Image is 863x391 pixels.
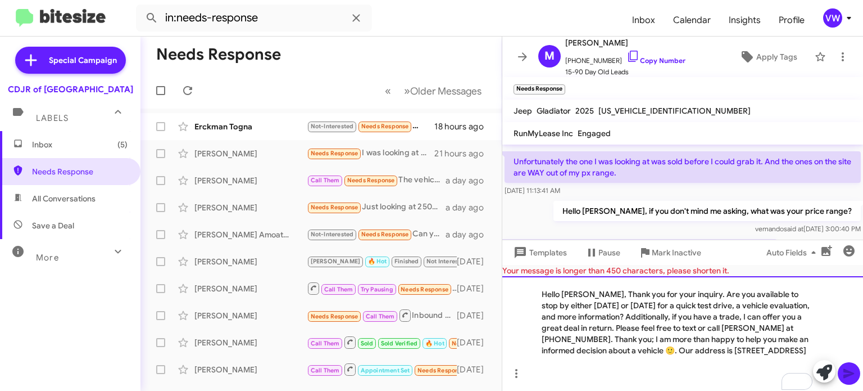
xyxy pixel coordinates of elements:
[553,201,861,221] p: Hello [PERSON_NAME], if you don't mind me asking, what was your price range?
[307,228,446,241] div: Can you send me a link to your used car inventory? And do you have any 5 series after 2023?
[575,106,594,116] span: 2025
[417,367,465,374] span: Needs Response
[361,123,409,130] span: Needs Response
[514,106,532,116] span: Jeep
[720,4,770,37] a: Insights
[36,253,59,263] span: More
[385,84,391,98] span: «
[307,362,457,376] div: Inbound Call
[457,364,493,375] div: [DATE]
[434,121,493,132] div: 18 hours ago
[814,8,851,28] button: vw
[361,231,409,238] span: Needs Response
[361,286,393,293] span: Try Pausing
[446,202,493,213] div: a day ago
[757,242,829,263] button: Auto Fields
[307,281,457,295] div: Yes, you wouldn't take my car back that I got from y'all as a trade in
[823,8,842,28] div: vw
[378,79,398,102] button: Previous
[307,174,446,187] div: The vehicle has been ordered. Can you send me the vehicle order number? A/C Power, Inc.
[194,310,307,321] div: [PERSON_NAME]
[623,4,664,37] a: Inbox
[397,79,488,102] button: Next
[311,313,358,320] span: Needs Response
[652,242,701,263] span: Mark Inactive
[15,47,126,74] a: Special Campaign
[324,286,353,293] span: Call Them
[502,242,576,263] button: Templates
[32,193,96,204] span: All Conversations
[32,220,74,231] span: Save a Deal
[307,201,446,214] div: Just looking at 2500 I think you sent a link to your used 2500s
[726,47,809,67] button: Apply Tags
[457,337,493,348] div: [DATE]
[514,84,565,95] small: Needs Response
[117,139,128,150] span: (5)
[565,66,685,78] span: 15-90 Day Old Leads
[361,340,374,347] span: Sold
[766,242,820,263] span: Auto Fields
[598,242,620,263] span: Pause
[629,242,710,263] button: Mark Inactive
[307,335,457,349] div: You're welcome
[307,147,434,160] div: I was looking at the [GEOGRAPHIC_DATA] which was around $40-41K.
[311,367,340,374] span: Call Them
[194,175,307,186] div: [PERSON_NAME]
[311,231,354,238] span: Not-Interested
[307,308,457,322] div: Inbound Call
[446,175,493,186] div: a day ago
[755,224,861,233] span: vernando [DATE] 3:00:40 PM
[194,148,307,159] div: [PERSON_NAME]
[434,148,493,159] div: 21 hours ago
[307,255,457,268] div: Hope & Freedom Food Pantry collection, [DATE]! Donate soup & non-perishables (no glass) in the LS...
[452,340,499,347] span: Needs Response
[311,340,340,347] span: Call Them
[626,56,685,65] a: Copy Number
[426,258,468,265] span: Not Interested
[8,84,133,95] div: CDJR of [GEOGRAPHIC_DATA]
[194,283,307,294] div: [PERSON_NAME]
[410,85,482,97] span: Older Messages
[311,204,358,211] span: Needs Response
[394,258,419,265] span: Finished
[544,47,555,65] span: M
[514,128,573,138] span: RunMyLease Inc
[446,229,493,240] div: a day ago
[770,4,814,37] a: Profile
[311,177,340,184] span: Call Them
[136,5,372,32] input: Search
[49,55,117,66] span: Special Campaign
[366,313,395,320] span: Call Them
[598,106,751,116] span: [US_VEHICLE_IDENTIFICATION_NUMBER]
[511,242,567,263] span: Templates
[381,340,418,347] span: Sold Verified
[404,84,410,98] span: »
[502,276,863,391] div: To enrich screen reader interactions, please activate Accessibility in Grammarly extension settings
[194,202,307,213] div: [PERSON_NAME]
[457,283,493,294] div: [DATE]
[307,120,434,133] div: 60000 milages for VENZA and 13000 milage for Rav4
[505,239,777,259] p: I was looking at the [GEOGRAPHIC_DATA] which was around $40-41K.
[194,121,307,132] div: Erckman Togna
[194,229,307,240] div: [PERSON_NAME] Amoatey
[664,4,720,37] a: Calendar
[368,258,387,265] span: 🔥 Hot
[156,46,281,64] h1: Needs Response
[537,106,571,116] span: Gladiator
[36,113,69,123] span: Labels
[578,128,611,138] span: Engaged
[194,364,307,375] div: [PERSON_NAME]
[194,337,307,348] div: [PERSON_NAME]
[756,47,797,67] span: Apply Tags
[311,258,361,265] span: [PERSON_NAME]
[457,256,493,267] div: [DATE]
[425,340,444,347] span: 🔥 Hot
[505,151,861,183] p: Unfortunately the one I was looking at was sold before I could grab it. And the ones on the site ...
[505,186,560,195] span: [DATE] 11:13:41 AM
[32,139,128,150] span: Inbox
[361,367,410,374] span: Appointment Set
